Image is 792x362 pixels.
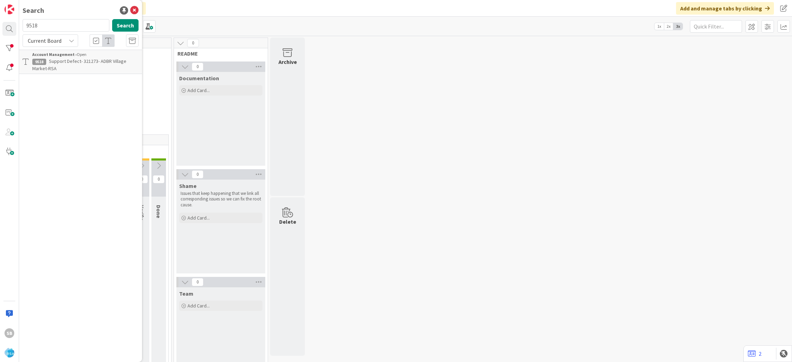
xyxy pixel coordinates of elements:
[181,191,261,208] p: Issues that keep happening that we link all corresponding issues so we can fix the root cause.
[28,37,61,44] span: Current Board
[187,87,210,93] span: Add Card...
[192,278,203,286] span: 0
[664,23,673,30] span: 2x
[279,217,296,226] div: Delete
[192,170,203,179] span: 0
[673,23,683,30] span: 3x
[32,51,139,58] div: Open
[177,50,259,57] span: README
[5,348,14,357] img: avatar
[19,50,142,74] a: Account Management ›Open9518Support Defect- 321273- ADBR Village Market-RSA
[112,19,139,32] button: Search
[748,349,761,358] a: 2
[278,58,297,66] div: Archive
[32,52,77,57] b: Account Management ›
[179,75,219,82] span: Documentation
[187,39,199,47] span: 0
[187,303,210,309] span: Add Card...
[690,20,742,33] input: Quick Filter...
[32,58,126,72] span: Support Defect- 321273- ADBR Village Market-RSA
[32,59,46,65] div: 9518
[23,5,44,16] div: Search
[155,205,162,218] span: Done
[153,175,165,183] span: 0
[23,19,109,32] input: Search for title...
[192,63,203,71] span: 0
[5,5,14,14] img: Visit kanbanzone.com
[187,215,210,221] span: Add Card...
[179,182,197,189] span: Shame
[139,205,145,220] span: Verify
[676,2,774,15] div: Add and manage tabs by clicking
[136,175,148,183] span: 0
[655,23,664,30] span: 1x
[179,290,193,297] span: Team
[5,328,14,338] div: SB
